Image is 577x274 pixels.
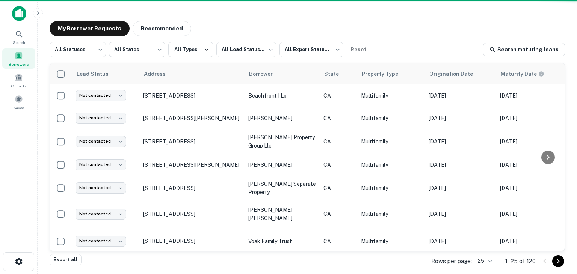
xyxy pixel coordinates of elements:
a: Borrowers [2,48,35,69]
p: [DATE] [429,237,492,245]
th: Property Type [357,63,425,84]
p: [DATE] [500,184,564,192]
th: Borrower [245,63,320,84]
div: Maturity dates displayed may be estimated. Please contact the lender for the most accurate maturi... [501,70,544,78]
p: CA [323,92,353,100]
p: [DATE] [500,237,564,245]
p: [DATE] [500,92,564,100]
div: Not contacted [76,209,126,220]
p: [PERSON_NAME] [248,161,316,169]
a: Saved [2,92,35,112]
p: [STREET_ADDRESS][PERSON_NAME] [143,115,241,122]
p: [STREET_ADDRESS] [143,92,241,99]
p: [PERSON_NAME] property group llc [248,133,316,150]
span: State [324,69,349,78]
iframe: Chat Widget [539,214,577,250]
p: [DATE] [429,184,492,192]
p: [PERSON_NAME] [248,114,316,122]
a: Contacts [2,70,35,90]
p: [STREET_ADDRESS] [143,185,241,191]
p: Multifamily [361,114,421,122]
div: All Statuses [50,40,106,59]
p: [DATE] [500,161,564,169]
span: Address [144,69,175,78]
p: [STREET_ADDRESS] [143,211,241,217]
p: [PERSON_NAME] separate property [248,180,316,196]
div: All Lead Statuses [216,40,276,59]
button: Export all [50,254,82,265]
p: [DATE] [500,137,564,146]
span: Maturity dates displayed may be estimated. Please contact the lender for the most accurate maturi... [501,70,554,78]
p: [DATE] [429,210,492,218]
span: Lead Status [76,69,118,78]
p: CA [323,210,353,218]
span: Search [13,39,25,45]
div: Not contacted [76,182,126,193]
button: All Types [168,42,213,57]
p: beachfront i lp [248,92,316,100]
div: 25 [475,256,493,266]
p: [STREET_ADDRESS] [143,238,241,244]
p: 1–25 of 120 [505,257,536,266]
p: [DATE] [429,92,492,100]
span: Saved [14,105,24,111]
th: Maturity dates displayed may be estimated. Please contact the lender for the most accurate maturi... [496,63,568,84]
p: Multifamily [361,92,421,100]
p: CA [323,137,353,146]
button: My Borrower Requests [50,21,130,36]
p: CA [323,237,353,245]
h6: Maturity Date [501,70,537,78]
div: All Export Statuses [279,40,343,59]
p: voak family trust [248,237,316,245]
a: Search [2,27,35,47]
span: Origination Date [429,69,483,78]
p: [DATE] [429,161,492,169]
span: Borrowers [9,61,29,67]
button: Recommended [133,21,191,36]
span: Contacts [11,83,26,89]
p: Multifamily [361,184,421,192]
th: Origination Date [425,63,496,84]
p: Multifamily [361,237,421,245]
p: [STREET_ADDRESS] [143,138,241,145]
p: Multifamily [361,137,421,146]
div: Not contacted [76,159,126,170]
p: [DATE] [429,114,492,122]
th: Address [139,63,245,84]
div: Not contacted [76,236,126,247]
p: [DATE] [429,137,492,146]
p: Multifamily [361,161,421,169]
p: CA [323,184,353,192]
th: State [320,63,357,84]
p: [STREET_ADDRESS][PERSON_NAME] [143,161,241,168]
p: CA [323,114,353,122]
th: Lead Status [72,63,139,84]
p: [DATE] [500,114,564,122]
div: Not contacted [76,113,126,123]
div: All States [109,40,165,59]
span: Borrower [249,69,282,78]
p: [PERSON_NAME] [PERSON_NAME] [248,206,316,222]
button: Go to next page [552,255,564,267]
img: capitalize-icon.png [12,6,26,21]
div: Not contacted [76,136,126,147]
div: Not contacted [76,90,126,101]
p: Rows per page: [431,257,472,266]
p: CA [323,161,353,169]
button: Reset [346,42,370,57]
p: Multifamily [361,210,421,218]
a: Search maturing loans [483,43,565,56]
p: [DATE] [500,210,564,218]
span: Property Type [362,69,408,78]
